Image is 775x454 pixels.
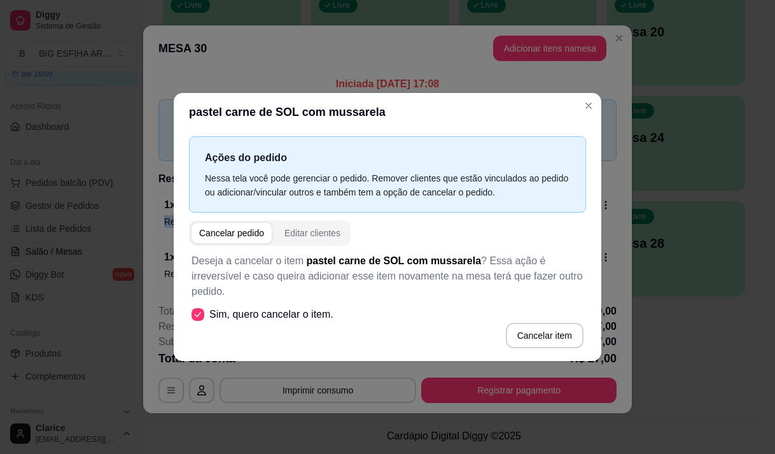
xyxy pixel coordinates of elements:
span: Sim, quero cancelar o item. [209,307,333,322]
p: Deseja a cancelar o item ? Essa ação é irreversível e caso queira adicionar esse item novamente n... [192,253,583,299]
p: Ações do pedido [205,150,570,166]
span: pastel carne de SOL com mussarela [307,255,482,266]
button: Cancelar item [506,323,583,348]
div: Cancelar pedido [199,227,264,239]
button: Close [578,96,599,116]
div: Nessa tela você pode gerenciar o pedido. Remover clientes que estão vinculados ao pedido ou adici... [205,171,570,199]
div: Editar clientes [284,227,340,239]
header: pastel carne de SOL com mussarela [174,93,601,131]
